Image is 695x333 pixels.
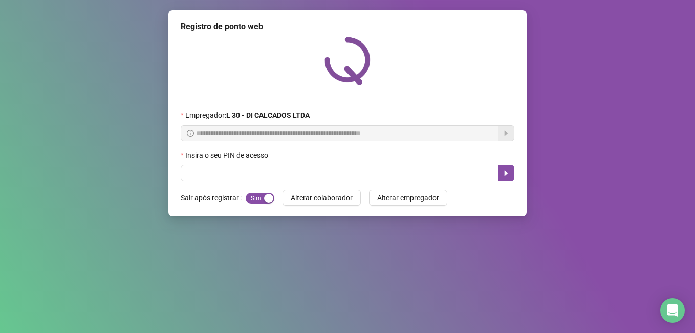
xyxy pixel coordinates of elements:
img: QRPoint [324,37,371,85]
label: Insira o seu PIN de acesso [181,150,275,161]
div: Registro de ponto web [181,20,514,33]
span: caret-right [502,169,510,177]
span: Alterar colaborador [291,192,353,203]
button: Alterar empregador [369,190,447,206]
span: Empregador : [185,110,310,121]
label: Sair após registrar [181,190,246,206]
button: Alterar colaborador [283,190,361,206]
div: Open Intercom Messenger [660,298,685,323]
span: info-circle [187,130,194,137]
span: Alterar empregador [377,192,439,203]
strong: L 30 - DI CALCADOS LTDA [226,111,310,119]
